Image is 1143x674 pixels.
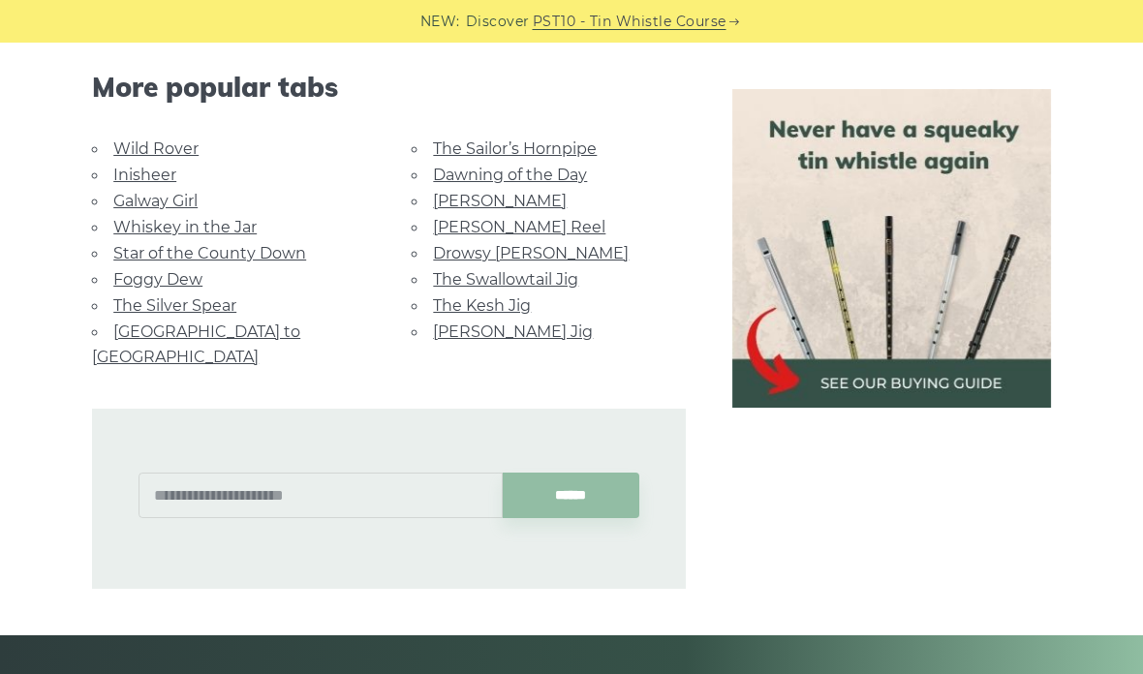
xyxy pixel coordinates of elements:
a: Whiskey in the Jar [113,218,257,236]
a: [PERSON_NAME] [433,192,567,210]
span: Discover [466,11,530,33]
img: tin whistle buying guide [732,89,1051,408]
a: PST10 - Tin Whistle Course [533,11,726,33]
a: Dawning of the Day [433,166,587,184]
a: Drowsy [PERSON_NAME] [433,244,629,262]
a: The Sailor’s Hornpipe [433,139,597,158]
a: Foggy Dew [113,270,202,289]
a: [PERSON_NAME] Jig [433,322,593,341]
a: The Silver Spear [113,296,236,315]
a: Wild Rover [113,139,199,158]
a: The Kesh Jig [433,296,531,315]
a: Star of the County Down [113,244,306,262]
span: More popular tabs [92,71,685,104]
a: The Swallowtail Jig [433,270,578,289]
a: Galway Girl [113,192,198,210]
span: NEW: [420,11,460,33]
a: [GEOGRAPHIC_DATA] to [GEOGRAPHIC_DATA] [92,322,300,366]
a: Inisheer [113,166,176,184]
a: [PERSON_NAME] Reel [433,218,605,236]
